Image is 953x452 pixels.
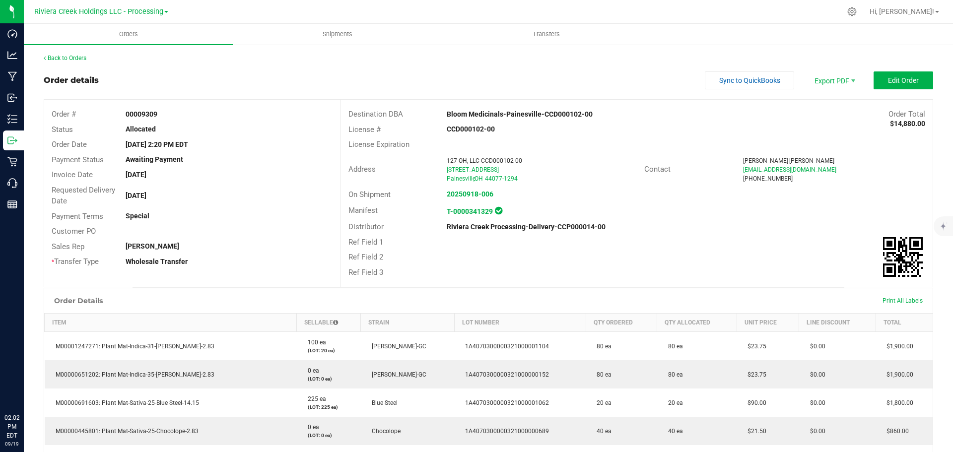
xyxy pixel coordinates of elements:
span: Chocolope [367,428,401,435]
span: 40 ea [663,428,683,435]
span: Distributor [348,222,384,231]
span: Address [348,165,376,174]
span: Destination DBA [348,110,403,119]
th: Item [45,314,297,332]
span: Blue Steel [367,399,398,406]
th: Qty Ordered [586,314,657,332]
span: Requested Delivery Date [52,186,115,206]
span: $0.00 [805,371,825,378]
strong: [DATE] [126,192,146,199]
strong: [DATE] [126,171,146,179]
span: 80 ea [592,343,612,350]
strong: Awaiting Payment [126,155,183,163]
span: $0.00 [805,428,825,435]
span: Invoice Date [52,170,93,179]
a: Shipments [233,24,442,45]
h1: Order Details [54,297,103,305]
span: Hi, [PERSON_NAME]! [870,7,934,15]
span: M00000691603: Plant Mat-Sativa-25-Blue Steel-14.15 [51,399,199,406]
p: (LOT: 225 ea) [303,403,355,411]
span: M00000445801: Plant Mat-Sativa-25-Chocolope-2.83 [51,428,199,435]
img: Scan me! [883,237,923,277]
span: 40 ea [592,428,612,435]
span: Status [52,125,73,134]
div: Manage settings [846,7,858,16]
span: Ref Field 2 [348,253,383,261]
span: Orders [106,30,151,39]
span: $0.00 [805,343,825,350]
span: $860.00 [882,428,909,435]
strong: 00009309 [126,110,157,118]
span: Shipments [309,30,366,39]
span: M00001247271: Plant Mat-Indica-31-[PERSON_NAME]-2.83 [51,343,214,350]
span: [STREET_ADDRESS] [447,166,499,173]
th: Unit Price [737,314,799,332]
span: Edit Order [888,76,919,84]
inline-svg: Inbound [7,93,17,103]
a: Back to Orders [44,55,86,62]
p: (LOT: 20 ea) [303,347,355,354]
span: 80 ea [592,371,612,378]
th: Strain [361,314,454,332]
th: Qty Allocated [657,314,737,332]
strong: Bloom Medicinals-Painesville-CCD000102-00 [447,110,593,118]
strong: Wholesale Transfer [126,258,188,265]
inline-svg: Reports [7,199,17,209]
span: Customer PO [52,227,96,236]
span: 20 ea [663,399,683,406]
span: 0 ea [303,424,319,431]
span: 44077-1294 [485,175,518,182]
button: Edit Order [874,71,933,89]
inline-svg: Outbound [7,135,17,145]
inline-svg: Analytics [7,50,17,60]
inline-svg: Call Center [7,178,17,188]
strong: Special [126,212,149,220]
span: [PERSON_NAME]-GC [367,343,426,350]
span: 20 ea [592,399,612,406]
strong: Riviera Creek Processing-Delivery-CCP000014-00 [447,223,606,231]
span: $90.00 [743,399,766,406]
span: Print All Labels [883,297,923,304]
strong: [DATE] 2:20 PM EDT [126,140,188,148]
span: 1A4070300000321000000689 [460,428,549,435]
a: T-0000341329 [447,207,493,215]
span: Transfers [519,30,573,39]
span: 1A4070300000321000000152 [460,371,549,378]
p: (LOT: 0 ea) [303,375,355,383]
span: 127 OH, LLC-CCD000102-00 [447,157,522,164]
p: 09/19 [4,440,19,448]
span: Manifest [348,206,378,215]
span: Order # [52,110,76,119]
span: Painesville [447,175,476,182]
strong: $14,880.00 [890,120,925,128]
strong: 20250918-006 [447,190,493,198]
qrcode: 00009309 [883,237,923,277]
span: Riviera Creek Holdings LLC - Processing [34,7,163,16]
strong: [PERSON_NAME] [126,242,179,250]
li: Export PDF [804,71,864,89]
span: Order Date [52,140,87,149]
p: 02:02 PM EDT [4,413,19,440]
span: Order Total [888,110,925,119]
iframe: Resource center [10,373,40,402]
span: , [474,175,475,182]
span: $1,900.00 [882,343,913,350]
span: 80 ea [663,343,683,350]
inline-svg: Manufacturing [7,71,17,81]
span: $23.75 [743,371,766,378]
span: $1,900.00 [882,371,913,378]
span: [PHONE_NUMBER] [743,175,793,182]
span: Ref Field 3 [348,268,383,277]
span: $23.75 [743,343,766,350]
inline-svg: Inventory [7,114,17,124]
span: In Sync [495,205,502,216]
span: $21.50 [743,428,766,435]
span: [EMAIL_ADDRESS][DOMAIN_NAME] [743,166,836,173]
span: OH [475,175,483,182]
span: $0.00 [805,399,825,406]
span: [PERSON_NAME]-GC [367,371,426,378]
span: $1,800.00 [882,399,913,406]
span: 225 ea [303,395,326,402]
span: 80 ea [663,371,683,378]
